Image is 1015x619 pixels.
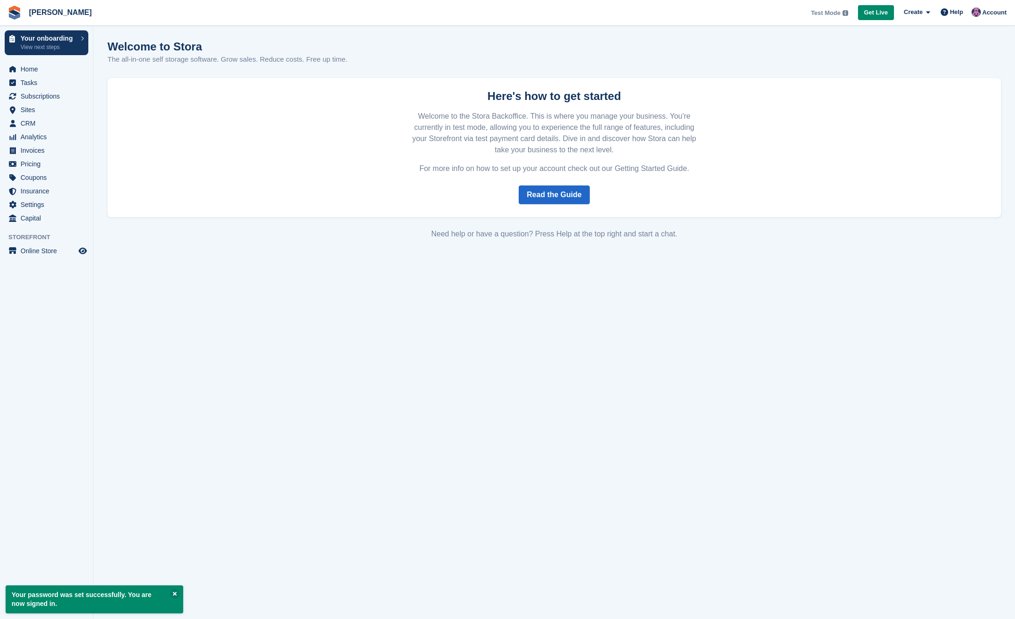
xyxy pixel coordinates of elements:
[77,245,88,256] a: Preview store
[843,10,848,16] img: icon-info-grey-7440780725fd019a000dd9b08b2336e03edf1995a4989e88bcd33f0948082b44.svg
[5,212,88,225] a: menu
[21,185,77,198] span: Insurance
[5,198,88,211] a: menu
[107,228,1001,240] div: Need help or have a question? Press Help at the top right and start a chat.
[21,35,76,42] p: Your onboarding
[25,5,95,20] a: [PERSON_NAME]
[6,585,183,613] p: Your password was set successfully. You are now signed in.
[8,233,93,242] span: Storefront
[5,76,88,89] a: menu
[21,171,77,184] span: Coupons
[407,163,702,174] p: For more info on how to set up your account check out our Getting Started Guide.
[21,63,77,76] span: Home
[5,185,88,198] a: menu
[5,144,88,157] a: menu
[21,76,77,89] span: Tasks
[904,7,922,17] span: Create
[107,54,348,65] p: The all-in-one self storage software. Grow sales. Reduce costs. Free up time.
[21,212,77,225] span: Capital
[7,6,21,20] img: stora-icon-8386f47178a22dfd0bd8f6a31ec36ba5ce8667c1dd55bd0f319d3a0aa187defe.svg
[858,5,894,21] a: Get Live
[21,43,76,51] p: View next steps
[21,90,77,103] span: Subscriptions
[21,144,77,157] span: Invoices
[5,244,88,257] a: menu
[950,7,963,17] span: Help
[107,40,348,53] h1: Welcome to Stora
[5,63,88,76] a: menu
[487,90,621,102] strong: Here's how to get started
[811,8,840,18] span: Test Mode
[21,103,77,116] span: Sites
[5,30,88,55] a: Your onboarding View next steps
[21,157,77,171] span: Pricing
[5,157,88,171] a: menu
[5,130,88,143] a: menu
[982,8,1007,17] span: Account
[21,198,77,211] span: Settings
[21,117,77,130] span: CRM
[519,185,589,204] a: Read the Guide
[21,244,77,257] span: Online Store
[21,130,77,143] span: Analytics
[407,111,702,156] p: Welcome to the Stora Backoffice. This is where you manage your business. You're currently in test...
[5,117,88,130] a: menu
[5,90,88,103] a: menu
[864,8,888,17] span: Get Live
[5,103,88,116] a: menu
[5,171,88,184] a: menu
[972,7,981,17] img: Isak Martinelle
